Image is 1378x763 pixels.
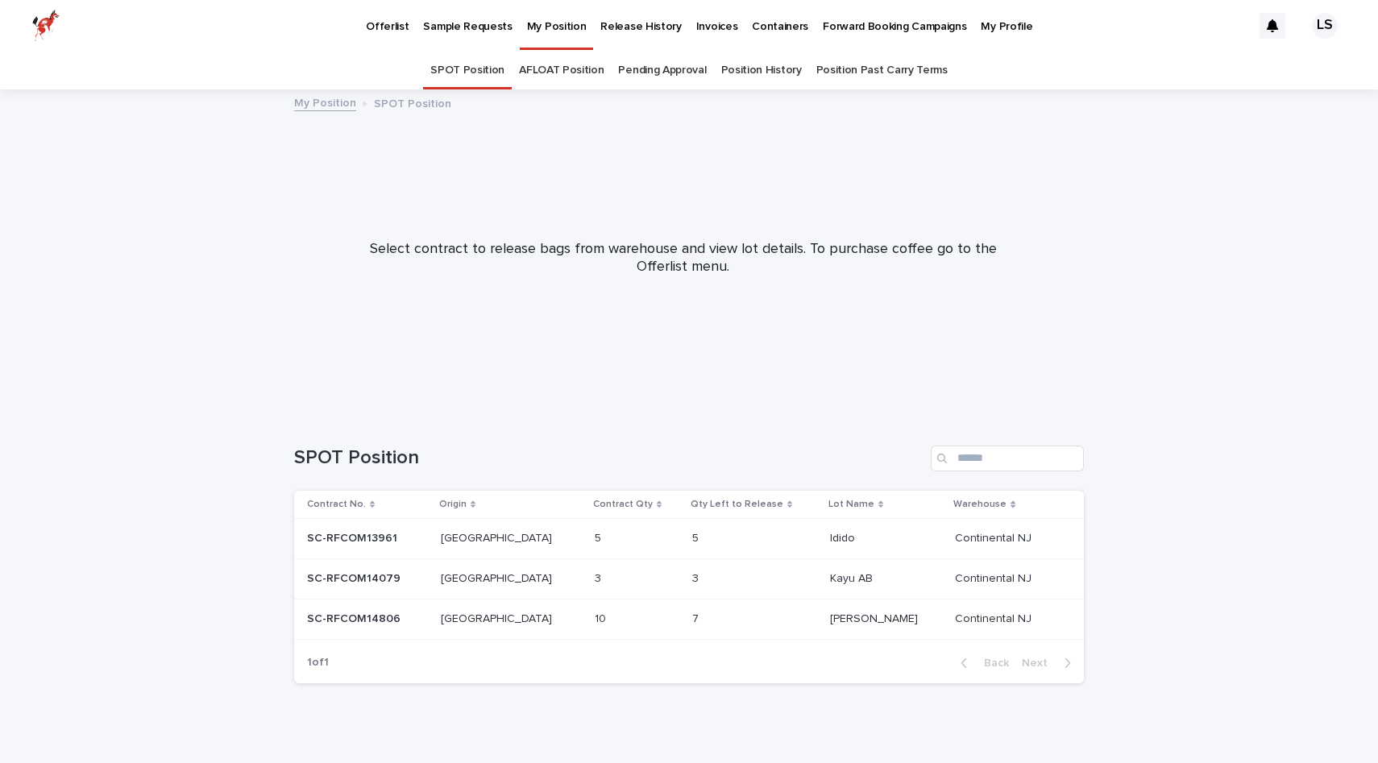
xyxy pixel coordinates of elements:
div: LS [1312,13,1338,39]
a: My Position [294,93,356,111]
a: Position Past Carry Terms [816,52,948,89]
p: Contract No. [307,496,366,513]
span: Back [974,657,1009,669]
p: [GEOGRAPHIC_DATA] [441,609,555,626]
p: SPOT Position [374,93,451,111]
p: Continental NJ [955,529,1035,545]
p: Qty Left to Release [691,496,783,513]
p: SC-RFCOM13961 [307,529,401,545]
p: Select contract to release bags from warehouse and view lot details. To purchase coffee go to the... [361,241,1006,276]
p: [GEOGRAPHIC_DATA] [441,529,555,545]
tr: SC-RFCOM14079SC-RFCOM14079 [GEOGRAPHIC_DATA][GEOGRAPHIC_DATA] 33 33 Kayu ABKayu AB Continental NJ... [294,558,1084,599]
span: Next [1022,657,1057,669]
p: Contract Qty [593,496,653,513]
p: 5 [692,529,702,545]
p: [PERSON_NAME] [830,609,921,626]
a: Pending Approval [618,52,706,89]
p: SC-RFCOM14806 [307,609,404,626]
p: 3 [692,569,702,586]
p: Idido [830,529,858,545]
p: Lot Name [828,496,874,513]
p: Continental NJ [955,609,1035,626]
button: Next [1015,656,1084,670]
button: Back [948,656,1015,670]
p: 3 [595,569,604,586]
p: SC-RFCOM14079 [307,569,404,586]
tr: SC-RFCOM14806SC-RFCOM14806 [GEOGRAPHIC_DATA][GEOGRAPHIC_DATA] 1010 77 [PERSON_NAME][PERSON_NAME] ... [294,599,1084,639]
p: 5 [595,529,604,545]
p: 1 of 1 [294,643,342,682]
h1: SPOT Position [294,446,924,470]
img: zttTXibQQrCfv9chImQE [32,10,60,42]
p: 7 [692,609,702,626]
p: 10 [595,609,609,626]
a: AFLOAT Position [519,52,604,89]
a: SPOT Position [430,52,504,89]
p: [GEOGRAPHIC_DATA] [441,569,555,586]
p: Warehouse [953,496,1007,513]
input: Search [931,446,1084,471]
a: Position History [721,52,802,89]
tr: SC-RFCOM13961SC-RFCOM13961 [GEOGRAPHIC_DATA][GEOGRAPHIC_DATA] 55 55 IdidoIdido Continental NJCont... [294,519,1084,559]
p: Origin [439,496,467,513]
p: Kayu AB [830,569,876,586]
p: Continental NJ [955,569,1035,586]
